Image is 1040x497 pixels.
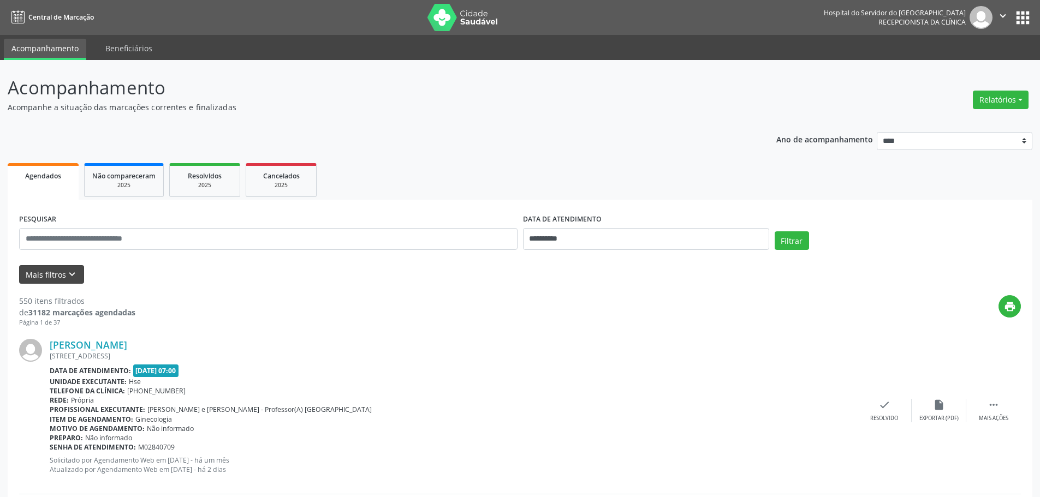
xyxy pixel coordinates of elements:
b: Preparo: [50,433,83,442]
b: Item de agendamento: [50,415,133,424]
div: Mais ações [979,415,1008,422]
img: img [970,6,993,29]
p: Ano de acompanhamento [776,132,873,146]
b: Data de atendimento: [50,366,131,375]
i: check [878,399,890,411]
div: Hospital do Servidor do [GEOGRAPHIC_DATA] [824,8,966,17]
i:  [997,10,1009,22]
b: Rede: [50,396,69,405]
span: Cancelados [263,171,300,181]
div: de [19,307,135,318]
p: Acompanhamento [8,74,725,101]
div: [STREET_ADDRESS] [50,351,857,361]
button: apps [1013,8,1032,27]
i: print [1004,301,1016,313]
b: Unidade executante: [50,377,127,386]
span: Central de Marcação [28,13,94,22]
b: Motivo de agendamento: [50,424,145,433]
span: Hse [129,377,141,386]
span: Agendados [25,171,61,181]
button: Filtrar [775,231,809,250]
div: Página 1 de 37 [19,318,135,327]
span: Resolvidos [188,171,222,181]
button: print [999,295,1021,318]
div: 2025 [92,181,156,189]
div: 550 itens filtrados [19,295,135,307]
span: Não informado [85,433,132,442]
button: Mais filtroskeyboard_arrow_down [19,265,84,284]
span: Não informado [147,424,194,433]
span: [PERSON_NAME] e [PERSON_NAME] - Professor(A) [GEOGRAPHIC_DATA] [147,405,372,414]
b: Senha de atendimento: [50,442,136,452]
i:  [988,399,1000,411]
a: Acompanhamento [4,39,86,60]
button: Relatórios [973,91,1029,109]
span: M02840709 [138,442,175,452]
span: Ginecologia [135,415,172,424]
div: Exportar (PDF) [919,415,959,422]
label: PESQUISAR [19,211,56,228]
div: 2025 [254,181,308,189]
span: Não compareceram [92,171,156,181]
p: Solicitado por Agendamento Web em [DATE] - há um mês Atualizado por Agendamento Web em [DATE] - h... [50,456,857,474]
button:  [993,6,1013,29]
label: DATA DE ATENDIMENTO [523,211,602,228]
span: [DATE] 07:00 [133,364,179,377]
div: 2025 [177,181,232,189]
img: img [19,339,42,362]
span: Recepcionista da clínica [878,17,966,27]
b: Telefone da clínica: [50,386,125,396]
div: Resolvido [870,415,898,422]
b: Profissional executante: [50,405,145,414]
strong: 31182 marcações agendadas [28,307,135,318]
a: [PERSON_NAME] [50,339,127,351]
i: insert_drive_file [933,399,945,411]
span: Própria [71,396,94,405]
a: Beneficiários [98,39,160,58]
a: Central de Marcação [8,8,94,26]
span: [PHONE_NUMBER] [127,386,186,396]
i: keyboard_arrow_down [66,268,78,280]
p: Acompanhe a situação das marcações correntes e finalizadas [8,101,725,113]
